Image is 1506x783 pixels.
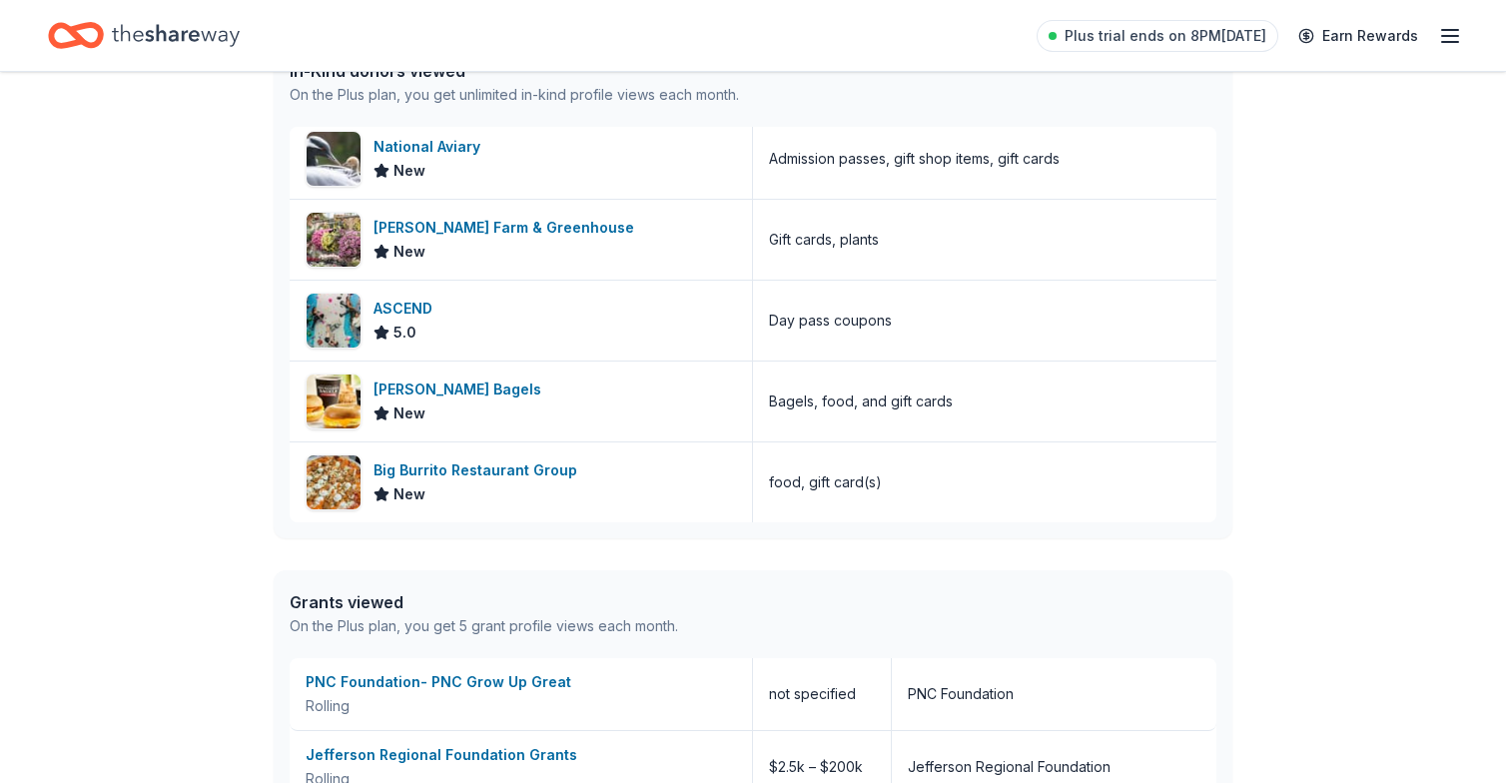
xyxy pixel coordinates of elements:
span: 5.0 [393,321,416,345]
span: New [393,401,425,425]
div: Big Burrito Restaurant Group [374,458,585,482]
span: New [393,240,425,264]
img: Image for ASCEND [307,294,361,348]
div: food, gift card(s) [769,470,882,494]
div: Day pass coupons [769,309,892,333]
div: On the Plus plan, you get unlimited in-kind profile views each month. [290,83,739,107]
img: Image for Big Burrito Restaurant Group [307,455,361,509]
div: PNC Foundation- PNC Grow Up Great [306,670,736,694]
img: Image for Bruegger's Bagels [307,375,361,428]
div: Admission passes, gift shop items, gift cards [769,147,1060,171]
img: Image for Bedner's Farm & Greenhouse [307,213,361,267]
div: Gift cards, plants [769,228,879,252]
div: On the Plus plan, you get 5 grant profile views each month. [290,614,678,638]
img: Image for National Aviary [307,132,361,186]
div: Bagels, food, and gift cards [769,390,953,413]
a: Earn Rewards [1286,18,1430,54]
div: not specified [753,658,892,730]
div: [PERSON_NAME] Farm & Greenhouse [374,216,642,240]
a: Home [48,12,240,59]
div: Jefferson Regional Foundation [908,755,1111,779]
div: PNC Foundation [908,682,1014,706]
div: Rolling [306,694,736,718]
div: ASCEND [374,297,440,321]
div: National Aviary [374,135,488,159]
div: Grants viewed [290,590,678,614]
span: Plus trial ends on 8PM[DATE] [1065,24,1266,48]
div: Jefferson Regional Foundation Grants [306,743,736,767]
span: New [393,482,425,506]
div: [PERSON_NAME] Bagels [374,378,549,401]
a: Plus trial ends on 8PM[DATE] [1037,20,1278,52]
span: New [393,159,425,183]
